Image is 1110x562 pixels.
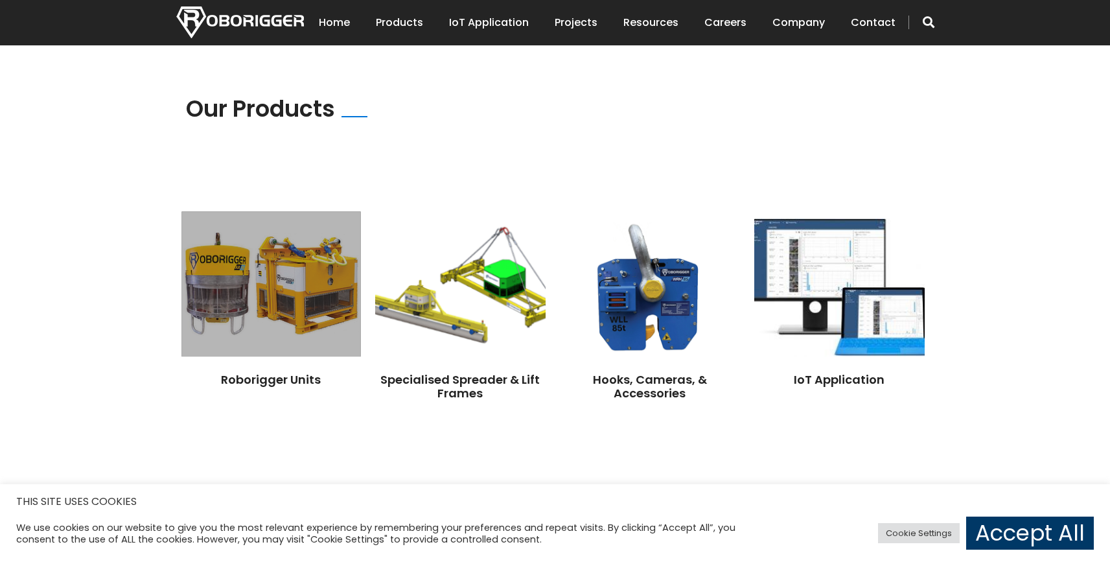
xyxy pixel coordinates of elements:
img: Nortech [176,6,304,38]
h2: Our Products [186,95,335,123]
a: IoT Application [794,371,885,388]
a: Company [772,3,825,43]
a: Projects [555,3,597,43]
a: Home [319,3,350,43]
a: Resources [623,3,678,43]
a: Cookie Settings [878,523,960,543]
a: Products [376,3,423,43]
a: Hooks, Cameras, & Accessories [593,371,707,402]
a: Specialised Spreader & Lift Frames [380,371,540,402]
a: Careers [704,3,746,43]
a: Contact [851,3,896,43]
a: Roborigger Units [221,371,321,388]
div: We use cookies on our website to give you the most relevant experience by remembering your prefer... [16,522,770,545]
h5: THIS SITE USES COOKIES [16,493,1094,510]
a: IoT Application [449,3,529,43]
a: Accept All [966,517,1094,550]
